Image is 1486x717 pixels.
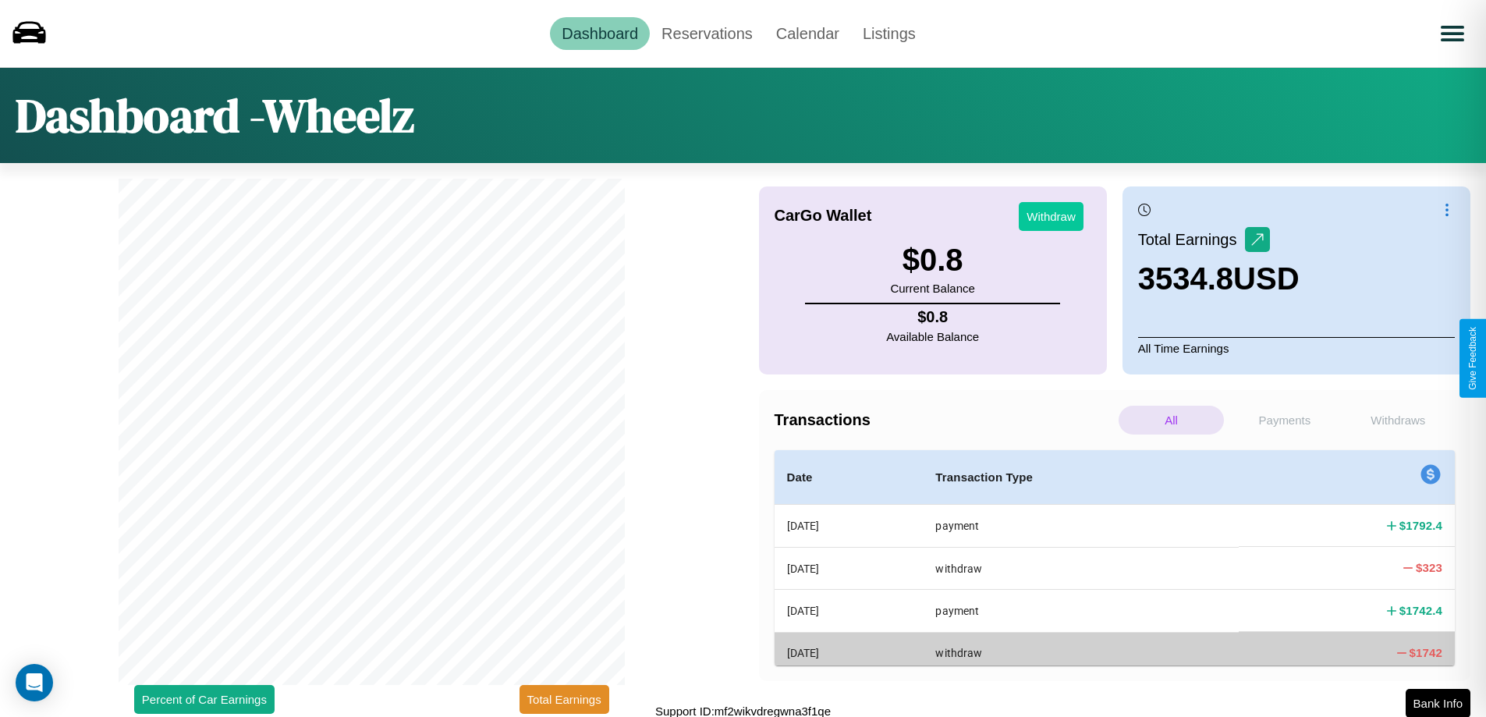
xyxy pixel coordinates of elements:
p: All [1119,406,1224,435]
p: Available Balance [886,326,979,347]
button: Percent of Car Earnings [134,685,275,714]
p: Current Balance [890,278,974,299]
h1: Dashboard - Wheelz [16,83,414,147]
p: Payments [1232,406,1337,435]
a: Calendar [764,17,851,50]
h4: Transactions [775,411,1115,429]
h4: $ 1792.4 [1399,517,1442,534]
h4: $ 1742.4 [1399,602,1442,619]
button: Open menu [1431,12,1474,55]
th: [DATE] [775,632,924,673]
div: Open Intercom Messenger [16,664,53,701]
button: Withdraw [1019,202,1083,231]
button: Total Earnings [520,685,609,714]
h4: $ 1742 [1410,644,1442,661]
h3: 3534.8 USD [1138,261,1300,296]
h4: $ 323 [1416,559,1442,576]
h4: $ 0.8 [886,308,979,326]
th: payment [923,505,1239,548]
p: Withdraws [1346,406,1451,435]
th: [DATE] [775,505,924,548]
div: Give Feedback [1467,327,1478,390]
a: Reservations [650,17,764,50]
th: payment [923,590,1239,632]
h4: CarGo Wallet [775,207,872,225]
p: Total Earnings [1138,225,1245,254]
th: [DATE] [775,547,924,589]
th: withdraw [923,547,1239,589]
a: Listings [851,17,927,50]
h4: Transaction Type [935,468,1226,487]
h4: Date [787,468,911,487]
a: Dashboard [550,17,650,50]
p: All Time Earnings [1138,337,1455,359]
th: [DATE] [775,590,924,632]
th: withdraw [923,632,1239,673]
table: simple table [775,450,1456,674]
h3: $ 0.8 [890,243,974,278]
